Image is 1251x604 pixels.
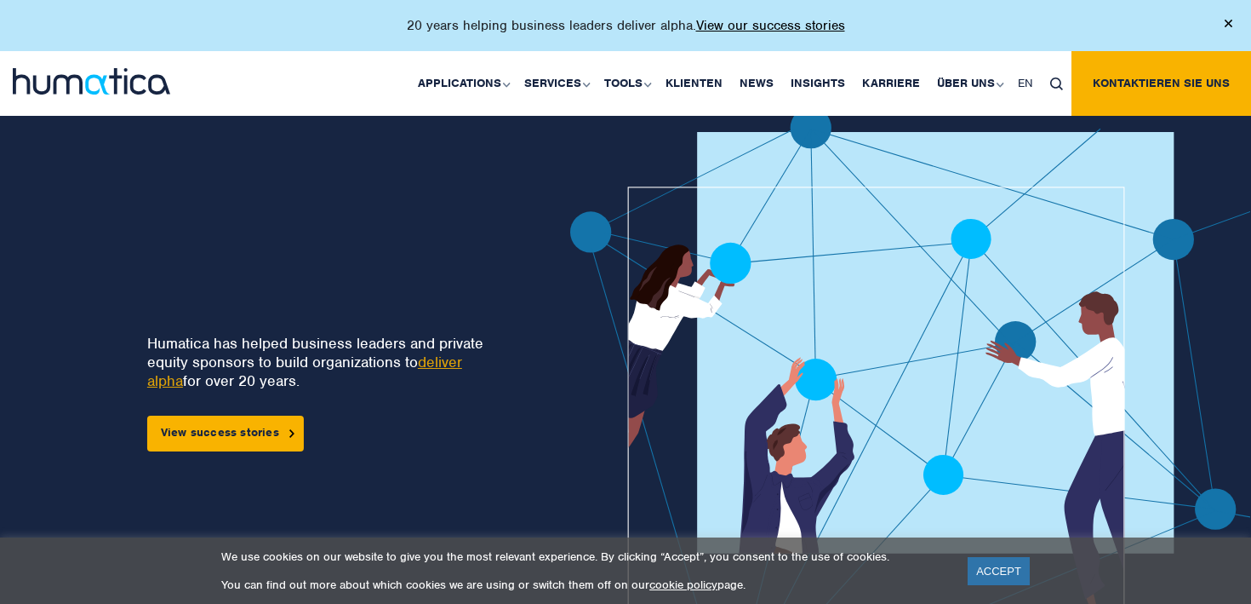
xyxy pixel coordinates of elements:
[782,51,854,116] a: Insights
[1009,51,1042,116] a: EN
[409,51,516,116] a: Applications
[407,17,845,34] p: 20 years helping business leaders deliver alpha.
[147,416,304,452] a: View success stories
[596,51,657,116] a: Tools
[1018,76,1033,90] span: EN
[1050,78,1063,90] img: search_icon
[968,557,1030,585] a: ACCEPT
[13,68,170,95] img: logo
[147,334,513,390] p: Humatica has helped business leaders and private equity sponsors to build organizations to for ov...
[657,51,731,116] a: Klienten
[1071,51,1251,116] a: Kontaktieren Sie uns
[649,578,717,592] a: cookie policy
[221,549,946,564] p: We use cookies on our website to give you the most relevant experience. By clicking “Accept”, you...
[696,17,845,34] a: View our success stories
[221,578,946,592] p: You can find out more about which cookies we are using or switch them off on our page.
[147,353,462,390] a: deliver alpha
[289,429,294,437] img: arrowicon
[854,51,928,116] a: Karriere
[516,51,596,116] a: Services
[928,51,1009,116] a: Über uns
[731,51,782,116] a: News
